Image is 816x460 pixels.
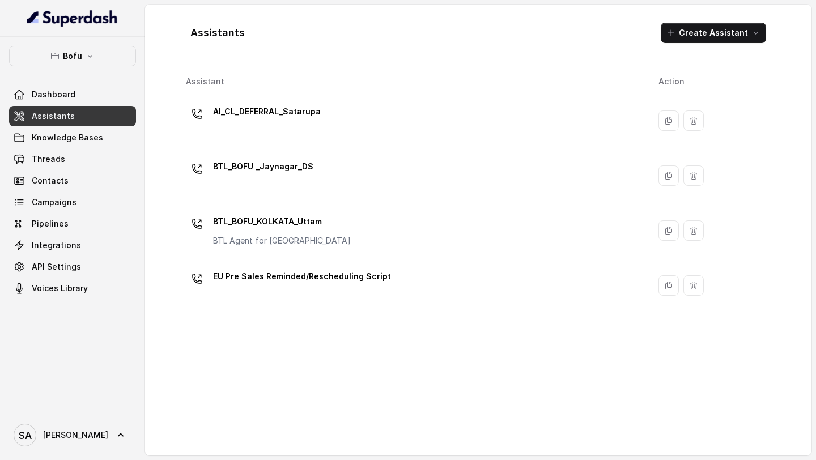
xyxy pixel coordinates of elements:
p: BTL_BOFU_KOLKATA_Uttam [213,212,351,231]
text: SA [19,429,32,441]
span: Pipelines [32,218,69,229]
button: Create Assistant [661,23,766,43]
a: Campaigns [9,192,136,212]
p: Bofu [63,49,82,63]
p: EU Pre Sales Reminded/Rescheduling Script [213,267,391,286]
span: Contacts [32,175,69,186]
span: Assistants [32,110,75,122]
a: Pipelines [9,214,136,234]
a: [PERSON_NAME] [9,419,136,451]
button: Bofu [9,46,136,66]
a: Voices Library [9,278,136,299]
a: Dashboard [9,84,136,105]
th: Action [649,70,775,93]
a: Contacts [9,171,136,191]
th: Assistant [181,70,649,93]
p: BTL Agent for [GEOGRAPHIC_DATA] [213,235,351,246]
a: Integrations [9,235,136,255]
a: Assistants [9,106,136,126]
span: Dashboard [32,89,75,100]
img: light.svg [27,9,118,27]
span: Campaigns [32,197,76,208]
span: Voices Library [32,283,88,294]
span: API Settings [32,261,81,272]
span: Integrations [32,240,81,251]
a: Knowledge Bases [9,127,136,148]
span: [PERSON_NAME] [43,429,108,441]
h1: Assistants [190,24,245,42]
a: API Settings [9,257,136,277]
a: Threads [9,149,136,169]
p: AI_CL_DEFERRAL_Satarupa [213,103,321,121]
span: Knowledge Bases [32,132,103,143]
p: BTL_BOFU _Jaynagar_DS [213,157,313,176]
span: Threads [32,154,65,165]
